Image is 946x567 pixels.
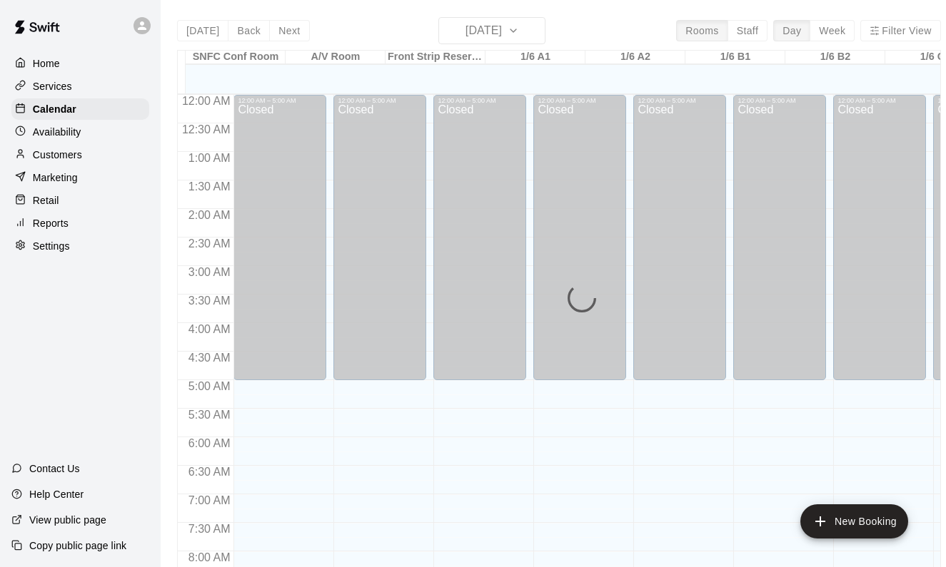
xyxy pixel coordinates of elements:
[233,95,326,380] div: 12:00 AM – 5:00 AM: Closed
[438,104,522,385] div: Closed
[185,323,234,335] span: 4:00 AM
[638,97,722,104] div: 12:00 AM – 5:00 AM
[185,209,234,221] span: 2:00 AM
[800,504,908,538] button: add
[11,53,149,74] a: Home
[538,104,622,385] div: Closed
[533,95,626,380] div: 12:00 AM – 5:00 AM: Closed
[11,167,149,188] a: Marketing
[685,51,785,64] div: 1/6 B1
[11,76,149,97] a: Services
[185,466,234,478] span: 6:30 AM
[186,51,286,64] div: SNFC Conf Room
[178,123,234,136] span: 12:30 AM
[485,51,585,64] div: 1/6 A1
[11,98,149,120] a: Calendar
[238,104,322,385] div: Closed
[837,104,922,385] div: Closed
[29,487,84,501] p: Help Center
[738,97,822,104] div: 12:00 AM – 5:00 AM
[33,102,76,116] p: Calendar
[333,95,426,380] div: 12:00 AM – 5:00 AM: Closed
[733,95,826,380] div: 12:00 AM – 5:00 AM: Closed
[738,104,822,385] div: Closed
[33,148,82,162] p: Customers
[638,104,722,385] div: Closed
[33,56,60,71] p: Home
[11,144,149,165] a: Customers
[33,79,72,93] p: Services
[185,352,234,364] span: 4:30 AM
[338,97,422,104] div: 12:00 AM – 5:00 AM
[11,213,149,234] a: Reports
[185,437,234,449] span: 6:00 AM
[185,295,234,307] span: 3:30 AM
[185,551,234,563] span: 8:00 AM
[538,97,622,104] div: 12:00 AM – 5:00 AM
[33,239,70,253] p: Settings
[29,538,126,553] p: Copy public page link
[29,461,80,476] p: Contact Us
[185,409,234,421] span: 5:30 AM
[785,51,885,64] div: 1/6 B2
[633,95,726,380] div: 12:00 AM – 5:00 AM: Closed
[185,152,234,164] span: 1:00 AM
[33,170,78,185] p: Marketing
[338,104,422,385] div: Closed
[185,266,234,278] span: 3:00 AM
[837,97,922,104] div: 12:00 AM – 5:00 AM
[433,95,526,380] div: 12:00 AM – 5:00 AM: Closed
[585,51,685,64] div: 1/6 A2
[238,97,322,104] div: 12:00 AM – 5:00 AM
[11,121,149,143] a: Availability
[833,95,926,380] div: 12:00 AM – 5:00 AM: Closed
[33,193,59,208] p: Retail
[33,125,81,139] p: Availability
[185,180,234,193] span: 1:30 AM
[185,523,234,535] span: 7:30 AM
[286,51,386,64] div: A/V Room
[185,237,234,250] span: 2:30 AM
[185,494,234,506] span: 7:00 AM
[33,216,69,230] p: Reports
[11,235,149,257] a: Settings
[29,513,106,527] p: View public page
[11,190,149,211] a: Retail
[178,95,234,107] span: 12:00 AM
[438,97,522,104] div: 12:00 AM – 5:00 AM
[185,380,234,392] span: 5:00 AM
[386,51,485,64] div: Front Strip Reservation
